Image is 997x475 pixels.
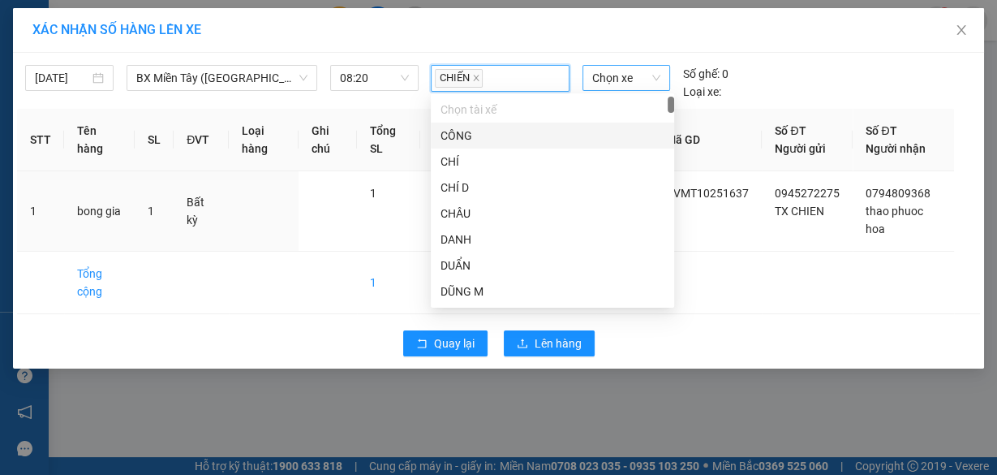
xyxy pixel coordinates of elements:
[139,15,177,32] span: Nhận:
[148,205,154,218] span: 1
[440,101,664,119] div: Chọn tài xế
[136,66,307,90] span: BX Miền Tây (Hàng Ngoài)
[775,124,806,137] span: Số ĐT
[955,24,968,37] span: close
[299,109,358,171] th: Ghi chú
[666,187,749,200] span: PVMT10251637
[592,66,660,90] span: Chọn xe
[653,109,762,171] th: Mã GD
[139,53,278,72] div: thao phuoc hoa
[64,252,135,314] td: Tổng cộng
[32,22,201,37] span: XÁC NHẬN SỐ HÀNG LÊN XE
[440,205,664,222] div: CHÂU
[683,65,728,83] div: 0
[775,142,826,155] span: Người gửi
[440,231,664,248] div: DANH
[357,109,419,171] th: Tổng SL
[517,338,528,351] span: upload
[229,109,299,171] th: Loại hàng
[370,187,376,200] span: 1
[139,72,278,95] div: 0794809368
[431,279,674,304] div: DŨNG M
[35,69,89,87] input: 13/10/2025
[535,335,582,352] span: Lên hàng
[683,83,721,101] span: Loại xe:
[135,109,174,171] th: SL
[357,252,419,314] td: 1
[420,109,494,171] th: Tổng cước
[431,149,674,175] div: CHÍ
[440,153,664,171] div: CHÍ
[866,142,926,155] span: Người nhận
[403,330,488,356] button: rollbackQuay lại
[434,335,475,352] span: Quay lại
[14,14,127,53] div: PV Miền Tây
[431,227,674,253] div: DANH
[866,205,923,235] span: thao phuoc hoa
[440,127,664,145] div: CÔNG
[435,69,483,88] span: CHIẾN
[14,15,39,32] span: Gửi:
[162,95,277,123] span: phuoc hoa
[17,109,64,171] th: STT
[299,73,308,83] span: down
[174,109,229,171] th: ĐVT
[440,257,664,274] div: DUẨN
[775,205,824,218] span: TX CHIEN
[472,74,480,82] span: close
[431,97,674,123] div: Chọn tài xế
[64,109,135,171] th: Tên hàng
[340,66,409,90] span: 08:20
[174,171,229,252] td: Bất kỳ
[440,179,664,196] div: CHÍ D
[431,123,674,149] div: CÔNG
[866,124,896,137] span: Số ĐT
[653,252,762,314] td: 1
[683,65,720,83] span: Số ghế:
[420,252,494,314] td: 50.000
[14,53,127,72] div: TX CHIEN
[14,72,127,95] div: 0945272275
[431,253,674,279] div: DUẨN
[504,330,595,356] button: uploadLên hàng
[17,171,64,252] td: 1
[64,171,135,252] td: bong gia
[440,283,664,300] div: DŨNG M
[775,187,840,200] span: 0945272275
[431,175,674,201] div: CHÍ D
[139,14,278,53] div: HANG NGOAI
[939,8,984,54] button: Close
[431,201,674,227] div: CHÂU
[866,187,930,200] span: 0794809368
[139,104,162,121] span: DĐ:
[416,338,428,351] span: rollback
